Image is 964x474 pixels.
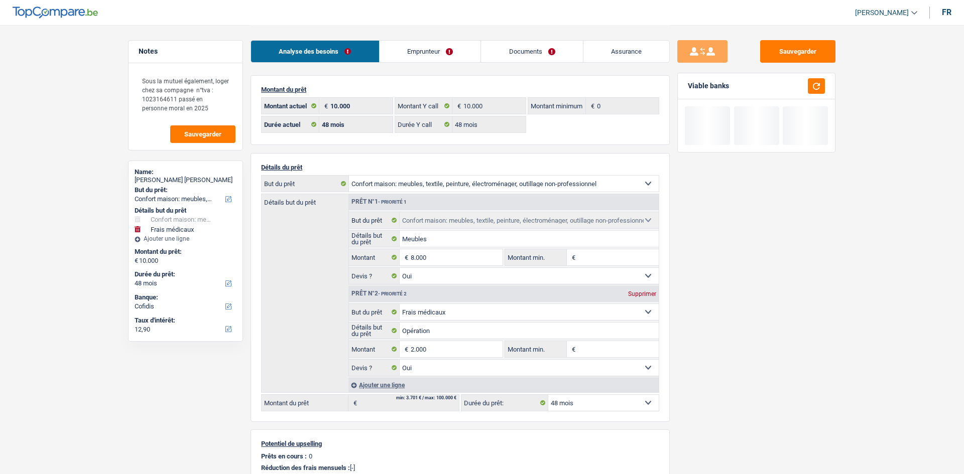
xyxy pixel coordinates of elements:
[583,41,670,62] a: Assurance
[348,378,659,392] div: Ajouter une ligne
[626,291,659,297] div: Supprimer
[349,290,409,297] div: Prêt n°2
[400,249,411,265] span: €
[135,257,138,265] span: €
[349,268,400,284] label: Devis ?
[262,395,348,411] label: Montant du prêt
[135,207,236,215] div: Détails but du prêt
[261,452,307,460] p: Prêts en cours :
[135,176,236,184] div: [PERSON_NAME] [PERSON_NAME]
[319,98,330,114] span: €
[528,98,586,114] label: Montant minimum
[567,249,578,265] span: €
[262,194,348,206] label: Détails but du prêt
[847,5,917,21] a: [PERSON_NAME]
[349,323,400,339] label: Détails but du prêt
[380,41,481,62] a: Emprunteur
[261,164,659,171] p: Détails du prêt
[378,291,407,296] span: - Priorité 2
[586,98,597,114] span: €
[139,47,232,56] h5: Notes
[135,235,236,242] div: Ajouter une ligne
[942,8,951,17] div: fr
[567,341,578,357] span: €
[135,317,234,325] label: Taux d'intérêt:
[349,212,400,228] label: But du prêt
[261,440,659,447] p: Potentiel de upselling
[309,452,312,460] p: 0
[184,131,221,137] span: Sauvegarder
[170,125,235,143] button: Sauvegarder
[395,116,453,132] label: Durée Y call
[760,40,835,63] button: Sauvegarder
[349,360,400,376] label: Devis ?
[135,248,234,256] label: Montant du prêt:
[349,341,400,357] label: Montant
[461,395,548,411] label: Durée du prêt:
[396,396,456,400] div: min: 3.701 € / max: 100.000 €
[135,186,234,194] label: But du prêt:
[855,9,909,17] span: [PERSON_NAME]
[349,304,400,320] label: But du prêt
[135,293,234,301] label: Banque:
[13,7,98,19] img: TopCompare Logo
[452,98,463,114] span: €
[261,86,659,93] p: Montant du prêt
[349,249,400,265] label: Montant
[349,199,409,205] div: Prêt n°1
[505,341,566,357] label: Montant min.
[135,168,236,176] div: Name:
[378,199,407,205] span: - Priorité 1
[262,98,319,114] label: Montant actuel
[251,41,379,62] a: Analyse des besoins
[400,341,411,357] span: €
[262,176,349,192] label: But du prêt
[348,395,359,411] span: €
[262,116,319,132] label: Durée actuel
[261,464,659,471] p: [-]
[688,82,729,90] div: Viable banks
[261,464,350,471] span: Réduction des frais mensuels :
[349,231,400,247] label: Détails but du prêt
[135,270,234,278] label: Durée du prêt:
[505,249,566,265] label: Montant min.
[395,98,453,114] label: Montant Y call
[481,41,583,62] a: Documents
